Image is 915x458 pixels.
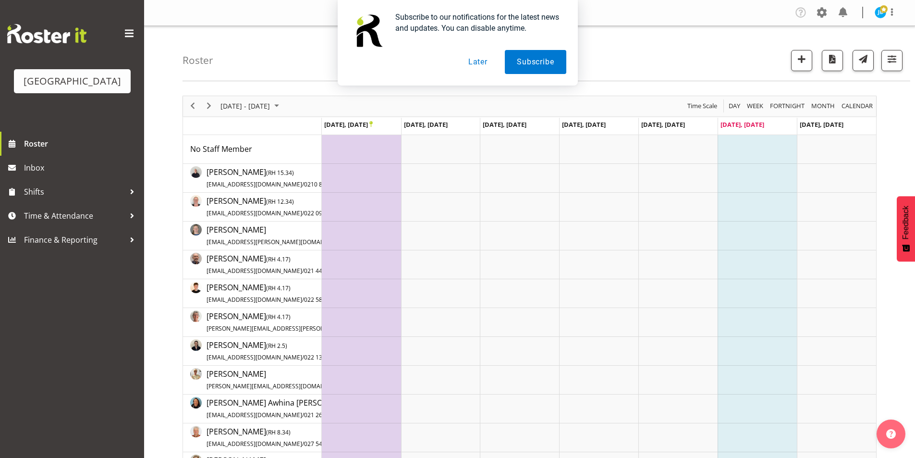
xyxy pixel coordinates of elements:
a: [PERSON_NAME](RH 2.5)[EMAIL_ADDRESS][DOMAIN_NAME]/022 137 6388 [207,339,341,362]
span: ( ) [266,313,291,321]
span: Week [746,100,764,112]
button: Timeline Month [810,100,837,112]
div: Subscribe to our notifications for the latest news and updates. You can disable anytime. [388,12,566,34]
a: [PERSON_NAME](RH 12.34)[EMAIL_ADDRESS][DOMAIN_NAME]/022 094 6498 [207,195,341,218]
span: [EMAIL_ADDRESS][PERSON_NAME][DOMAIN_NAME] [207,238,347,246]
span: [EMAIL_ADDRESS][DOMAIN_NAME] [207,353,302,361]
button: Later [456,50,500,74]
span: Shifts [24,185,125,199]
span: [EMAIL_ADDRESS][DOMAIN_NAME] [207,180,302,188]
span: Time & Attendance [24,209,125,223]
span: [DATE] - [DATE] [220,100,271,112]
button: Timeline Day [727,100,742,112]
td: Aiddie Carnihan resource [183,193,322,222]
a: No Staff Member [190,143,252,155]
a: [PERSON_NAME][PERSON_NAME][EMAIL_ADDRESS][DOMAIN_NAME] [207,368,386,391]
a: [PERSON_NAME](RH 8.34)[EMAIL_ADDRESS][DOMAIN_NAME]/027 542 2747 [207,426,341,449]
td: Bobby-Lea Awhina Cassidy resource [183,395,322,423]
span: RH 12.34 [268,198,292,206]
td: Amanda Clark resource [183,308,322,337]
span: RH 15.34 [268,169,292,177]
span: ( ) [266,198,294,206]
td: No Staff Member resource [183,135,322,164]
span: / [302,267,304,275]
span: RH 4.17 [268,255,289,263]
span: Month [810,100,836,112]
span: Roster [24,136,139,151]
span: 022 137 6388 [304,353,341,361]
span: / [302,440,304,448]
div: previous period [184,96,201,116]
button: Time Scale [686,100,719,112]
a: [PERSON_NAME][EMAIL_ADDRESS][PERSON_NAME][DOMAIN_NAME] [207,224,382,247]
td: Alex Freeman resource [183,279,322,308]
span: [PERSON_NAME] [207,167,344,189]
span: Day [728,100,741,112]
span: / [302,353,304,361]
span: [PERSON_NAME] [207,224,382,247]
a: [PERSON_NAME](RH 4.17)[EMAIL_ADDRESS][DOMAIN_NAME]/021 443 464 [207,253,337,276]
span: ( ) [266,428,291,436]
button: Previous [186,100,199,112]
div: September 22 - 28, 2025 [217,96,285,116]
span: [PERSON_NAME] [207,311,476,333]
span: [EMAIL_ADDRESS][DOMAIN_NAME] [207,209,302,217]
button: Fortnight [769,100,806,112]
a: [PERSON_NAME](RH 4.17)[PERSON_NAME][EMAIL_ADDRESS][PERSON_NAME][PERSON_NAME][DOMAIN_NAME] [207,310,476,334]
button: Feedback - Show survey [897,196,915,261]
td: Alec Were resource [183,250,322,279]
button: Month [840,100,875,112]
span: [PERSON_NAME] [207,369,386,391]
a: [PERSON_NAME] Awhina [PERSON_NAME][EMAIL_ADDRESS][DOMAIN_NAME]/021 264 8550 [207,397,372,420]
span: ( ) [266,255,291,263]
span: 022 586 5198 [304,296,341,304]
span: 027 542 2747 [304,440,341,448]
a: [PERSON_NAME](RH 4.17)[EMAIL_ADDRESS][DOMAIN_NAME]/022 586 5198 [207,282,341,305]
span: 0210 821 7850 [304,180,344,188]
span: RH 2.5 [268,342,285,350]
span: [EMAIL_ADDRESS][DOMAIN_NAME] [207,440,302,448]
span: [PERSON_NAME][EMAIL_ADDRESS][DOMAIN_NAME] [207,382,347,390]
span: RH 4.17 [268,284,289,292]
span: calendar [841,100,874,112]
span: ( ) [266,284,291,292]
span: 021 443 464 [304,267,337,275]
span: / [302,209,304,217]
button: Next [203,100,216,112]
span: [EMAIL_ADDRESS][DOMAIN_NAME] [207,296,302,304]
img: notification icon [349,12,388,50]
div: next period [201,96,217,116]
span: [DATE], [DATE] [562,120,606,129]
span: [DATE], [DATE] [800,120,843,129]
td: Ailie Rundle resource [183,222,322,250]
button: Subscribe [505,50,566,74]
span: / [302,296,304,304]
span: [DATE], [DATE] [641,120,685,129]
span: ( ) [266,342,287,350]
td: Aaron Smart resource [183,164,322,193]
span: [PERSON_NAME] [207,426,341,448]
span: Finance & Reporting [24,233,125,247]
td: Caro Richards resource [183,423,322,452]
span: Feedback [902,206,910,239]
img: help-xxl-2.png [886,429,896,439]
span: RH 8.34 [268,428,289,436]
span: RH 4.17 [268,313,289,321]
span: Time Scale [686,100,718,112]
td: Beana Badenhorst resource [183,366,322,395]
span: [PERSON_NAME] [207,253,337,275]
span: Fortnight [769,100,805,112]
td: Amy Duncanson resource [183,337,322,366]
span: [PERSON_NAME] [207,340,341,362]
span: / [302,411,304,419]
span: [DATE], [DATE] [324,120,373,129]
span: [PERSON_NAME] [207,282,341,304]
span: [DATE], [DATE] [720,120,764,129]
span: [PERSON_NAME] Awhina [PERSON_NAME] [207,397,372,420]
span: No Staff Member [190,144,252,154]
span: [EMAIL_ADDRESS][DOMAIN_NAME] [207,411,302,419]
span: ( ) [266,169,294,177]
span: Inbox [24,161,139,175]
span: [DATE], [DATE] [404,120,448,129]
span: 021 264 8550 [304,411,341,419]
